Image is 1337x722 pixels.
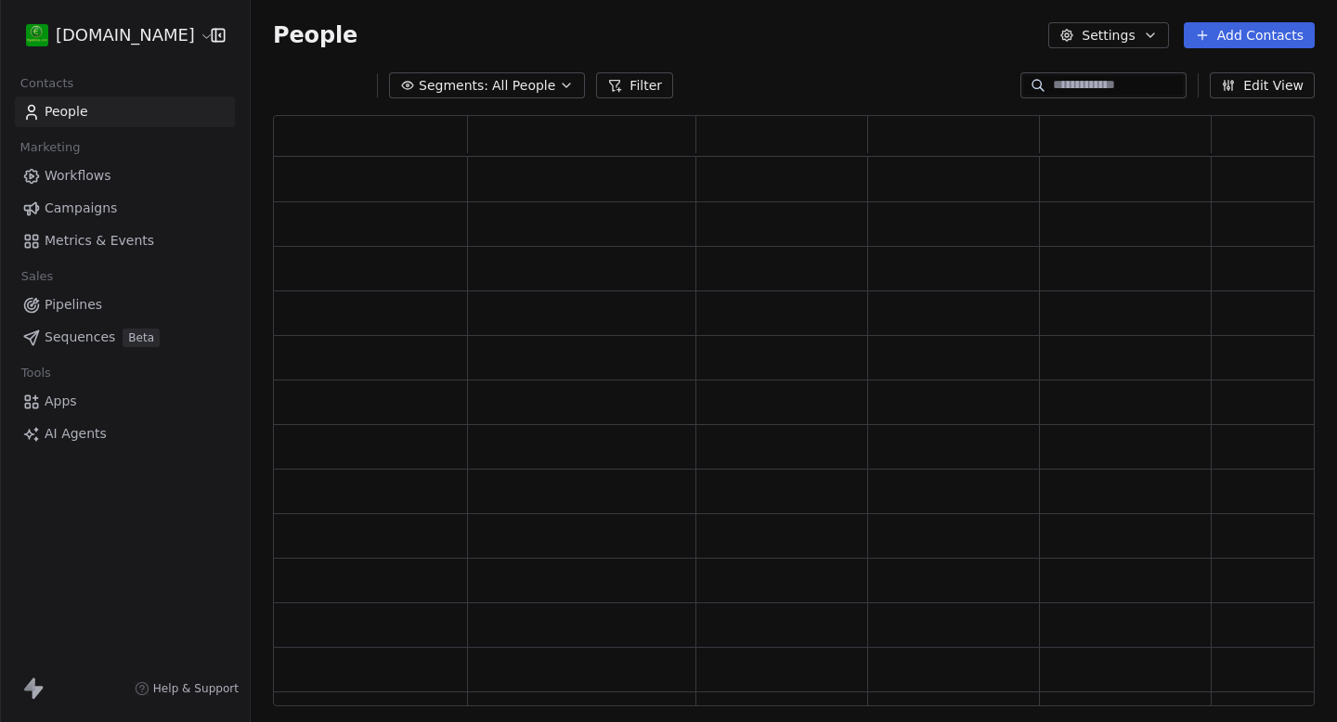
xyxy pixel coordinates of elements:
span: Metrics & Events [45,231,154,251]
img: 439216937_921727863089572_7037892552807592703_n%20(1).jpg [26,24,48,46]
span: Help & Support [153,681,239,696]
a: SequencesBeta [15,322,235,353]
span: People [45,102,88,122]
span: AI Agents [45,424,107,444]
a: People [15,97,235,127]
button: Settings [1048,22,1168,48]
button: Add Contacts [1184,22,1315,48]
span: Contacts [12,70,82,97]
span: Sales [13,263,61,290]
button: Filter [596,72,673,98]
a: Metrics & Events [15,226,235,256]
span: Apps [45,392,77,411]
a: Apps [15,386,235,417]
a: Pipelines [15,290,235,320]
span: Workflows [45,166,111,186]
span: People [273,21,357,49]
span: [DOMAIN_NAME] [56,23,195,47]
span: Sequences [45,328,115,347]
span: Tools [13,359,58,387]
button: Edit View [1210,72,1315,98]
a: Help & Support [135,681,239,696]
span: Segments: [419,76,488,96]
span: Beta [123,329,160,347]
span: Pipelines [45,295,102,315]
span: Marketing [12,134,88,161]
a: Workflows [15,161,235,191]
a: AI Agents [15,419,235,449]
a: Campaigns [15,193,235,224]
span: Campaigns [45,199,117,218]
span: All People [492,76,555,96]
button: [DOMAIN_NAME] [22,19,198,51]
